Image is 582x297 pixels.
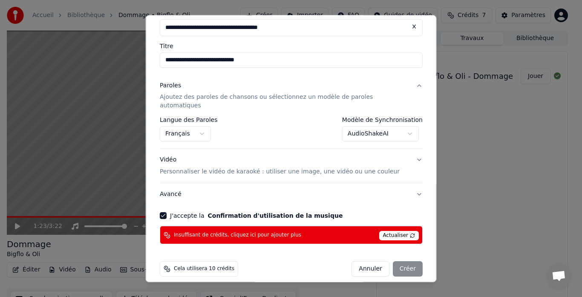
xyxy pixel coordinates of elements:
[207,213,343,219] button: J'accepte la
[160,117,218,123] label: Langue des Paroles
[160,149,423,183] button: VidéoPersonnaliser le vidéo de karaoké : utiliser une image, une vidéo ou une couleur
[160,43,423,49] label: Titre
[160,81,181,90] div: Paroles
[160,117,423,149] div: ParolesAjoutez des paroles de chansons ou sélectionnez un modèle de paroles automatiques
[160,93,409,110] p: Ajoutez des paroles de chansons ou sélectionnez un modèle de paroles automatiques
[174,266,234,273] span: Cela utilisera 10 crédits
[174,232,301,239] span: Insuffisant de crédits, cliquez ici pour ajouter plus
[379,231,419,241] span: Actualiser
[160,168,400,176] p: Personnaliser le vidéo de karaoké : utiliser une image, une vidéo ou une couleur
[342,117,422,123] label: Modèle de Synchronisation
[352,262,389,277] button: Annuler
[160,156,400,176] div: Vidéo
[160,184,423,206] button: Avancé
[160,75,423,117] button: ParolesAjoutez des paroles de chansons ou sélectionnez un modèle de paroles automatiques
[170,213,343,219] label: J'accepte la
